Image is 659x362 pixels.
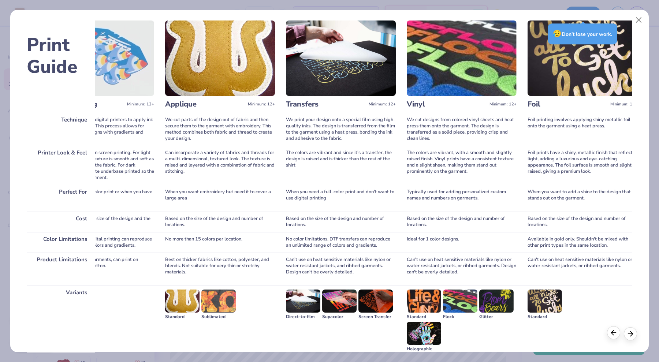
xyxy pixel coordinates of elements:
div: We cut designs from colored vinyl sheets and heat press them onto the garment. The design is tran... [407,113,517,146]
img: Glitter [479,290,514,313]
div: Glitter [479,314,514,320]
div: Perfect For [27,185,94,212]
div: When you want to add a shine to the design that stands out on the garment. [528,185,637,212]
div: Based on the size of the design and number of locations. [528,212,637,232]
img: Holographic [407,322,441,345]
div: When you need a full-color print and don't want to use digital printing [286,185,396,212]
div: When you need a full-color print or when you have a smaller order [44,185,154,212]
img: Digital Printing [44,20,154,96]
div: The colors are vibrant, with a smooth and slightly raised finish. Vinyl prints have a consistent ... [407,146,517,185]
div: Inks are less vibrant than screen printing. For light colored garments, the texture is smooth and... [44,146,154,185]
img: Supacolor [322,290,357,313]
img: Sublimated [201,290,236,313]
div: Flock [443,314,477,320]
h2: Print Guide [27,34,94,78]
div: We cut parts of the design out of fabric and then secure them to the garment with embroidery. Thi... [165,113,275,146]
h3: Foil [528,100,607,109]
img: Flock [443,290,477,313]
div: Technique [27,113,94,146]
div: Based on the size of the design and number of locations. [407,212,517,232]
img: Standard [407,290,441,313]
img: Applique [165,20,275,96]
div: Standard [528,314,562,320]
img: Foil [528,20,637,96]
img: Standard [528,290,562,313]
img: Direct-to-film [286,290,320,313]
div: Don’t lose your work. [548,23,617,44]
div: We print your design onto a special film using high-quality inks. The design is transferred from ... [286,113,396,146]
div: Screen Transfer [358,314,393,320]
div: Can't use on heat sensitive materials like nylon or water resistant jackets, or ribbed garments. [528,253,637,286]
div: Sublimated [201,314,236,320]
img: Transfers [286,20,396,96]
div: Can't use on heat sensitive materials like nylon or water resistant jackets, or ribbed garments. ... [407,253,517,286]
div: The cost is based on the size of the design and the number of locations. [44,212,154,232]
h3: Applique [165,100,245,109]
span: Minimum: 12+ [127,102,154,107]
button: Close [632,13,646,27]
div: When you want embroidery but need it to cover a large area [165,185,275,212]
h3: Vinyl [407,100,487,109]
div: No color limitations. DTF transfers can reproduce an unlimited range of colors and gradients. [286,232,396,253]
span: 😥 [553,29,562,38]
div: Variants [27,286,94,362]
div: Direct-to-film [286,314,320,320]
h3: Transfers [286,100,366,109]
img: Screen Transfer [358,290,393,313]
div: Foil printing involves applying shiny metallic foil onto the garment using a heat press. [528,113,637,146]
img: Vinyl [407,20,517,96]
div: Product Limitations [27,253,94,286]
div: Can incorporate a variety of fabrics and threads for a multi-dimensional, textured look. The text... [165,146,275,185]
div: Color Limitations [27,232,94,253]
img: Standard [165,290,200,313]
span: Minimum: 12+ [489,102,517,107]
div: Can't use on heat sensitive materials like nylon or water resistant jackets, and ribbed garments.... [286,253,396,286]
span: Minimum: 12+ [369,102,396,107]
div: We use high-resolution digital printers to apply ink directly onto the fabric. This process allow... [44,113,154,146]
div: The colors are vibrant and since it's a transfer, the design is raised and is thicker than the re... [286,146,396,185]
div: Holographic [407,346,441,352]
div: Standard [407,314,441,320]
span: Minimum: 12+ [248,102,275,107]
div: Printer Look & Feel [27,146,94,185]
div: No more than 15 colors per location. [165,232,275,253]
div: Supacolor [322,314,357,320]
div: Best on 100% cotton garments, can print on garments above 80% cotton. No hats. [44,253,154,286]
div: Available in gold only. Shouldn't be mixed with other print types in the same location. [528,232,637,253]
div: Cost [27,212,94,232]
div: Standard [165,314,200,320]
div: Ideal for 1 color designs. [407,232,517,253]
div: Based on the size of the design and number of locations. [286,212,396,232]
div: Typically used for adding personalized custom names and numbers on garments. [407,185,517,212]
span: Minimum: 12+ [610,102,637,107]
div: Based on the size of the design and number of locations. [165,212,275,232]
div: Best on thicker fabrics like cotton, polyester, and blends. Not suitable for very thin or stretch... [165,253,275,286]
div: No color limitations. Digital printing can reproduce an unlimited range of colors and gradients. [44,232,154,253]
div: Foil prints have a shiny, metallic finish that reflects light, adding a luxurious and eye-catchin... [528,146,637,185]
